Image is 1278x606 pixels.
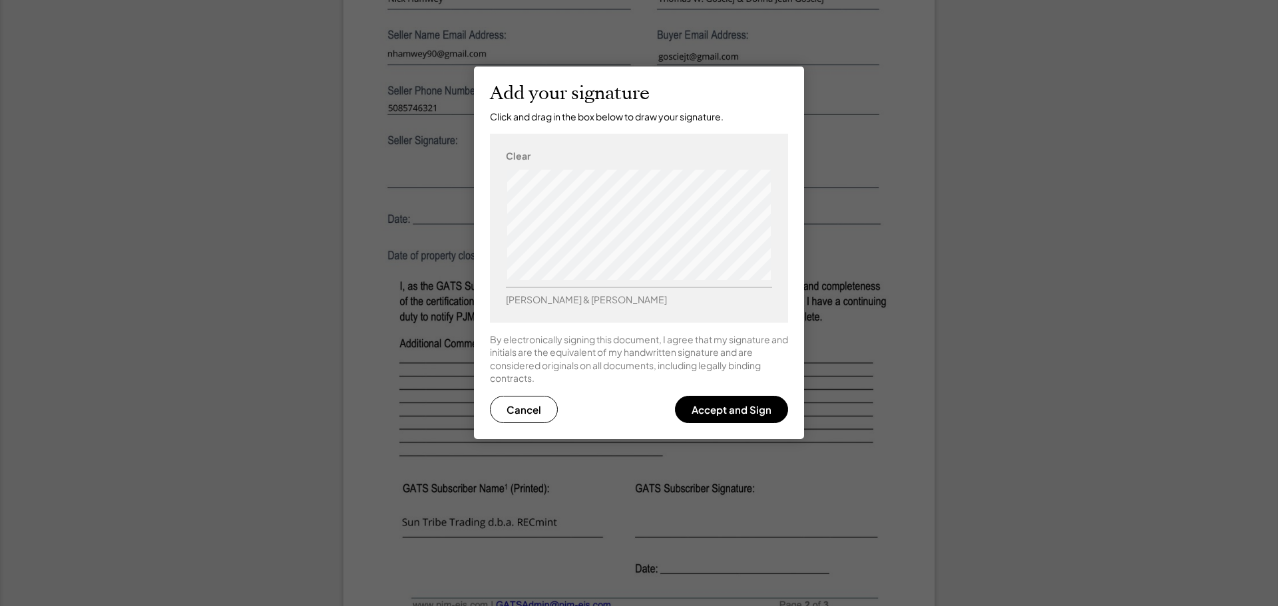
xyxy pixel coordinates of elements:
[490,396,558,423] button: Cancel
[675,396,788,423] button: Accept and Sign
[506,150,531,163] div: Clear
[490,333,788,385] div: By electronically signing this document, I agree that my signature and initials are the equivalen...
[490,82,650,105] h2: Add your signature
[506,293,667,307] div: [PERSON_NAME] & [PERSON_NAME]
[490,110,724,124] div: Click and drag in the box below to draw your signature.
